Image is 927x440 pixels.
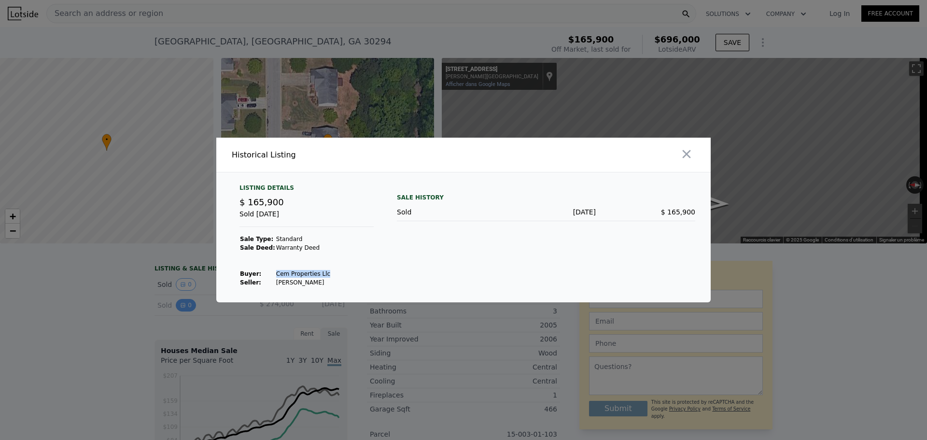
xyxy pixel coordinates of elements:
[496,207,596,217] div: [DATE]
[276,270,331,278] td: Cem Properties Llc
[240,279,261,286] strong: Seller :
[276,278,331,287] td: [PERSON_NAME]
[240,236,273,242] strong: Sale Type:
[661,208,695,216] span: $ 165,900
[240,244,275,251] strong: Sale Deed:
[276,243,331,252] td: Warranty Deed
[232,149,460,161] div: Historical Listing
[397,192,695,203] div: Sale History
[239,209,374,227] div: Sold [DATE]
[239,184,374,196] div: Listing Details
[239,197,284,207] span: $ 165,900
[240,270,261,277] strong: Buyer :
[397,207,496,217] div: Sold
[276,235,331,243] td: Standard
